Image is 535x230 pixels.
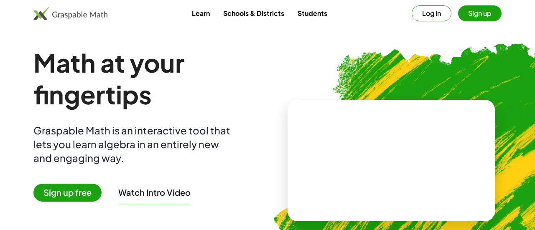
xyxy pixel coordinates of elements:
h1: Math at your fingertips [33,47,254,110]
button: Watch Intro Video [118,187,191,198]
a: Students [291,5,334,21]
button: Sign up [458,5,502,21]
a: Schools & Districts [217,5,291,21]
div: Graspable Math is an interactive tool that lets you learn algebra in an entirely new and engaging... [33,124,234,165]
a: Learn [185,5,217,21]
span: Sign up free [33,184,102,202]
button: Log in [412,5,451,21]
video: What is this? This is dynamic math notation. Dynamic math notation plays a central role in how Gr... [329,129,454,192]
